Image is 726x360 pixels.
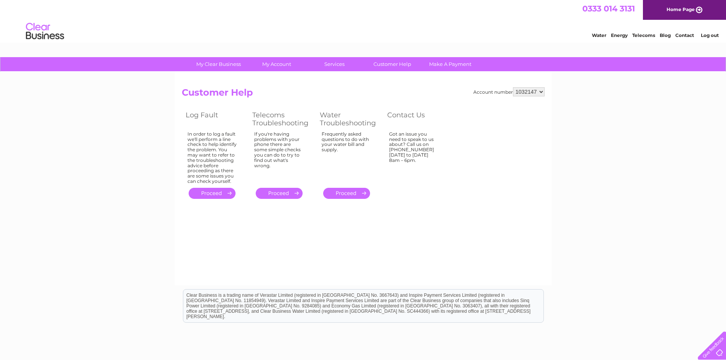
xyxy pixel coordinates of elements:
a: Contact [675,32,694,38]
th: Water Troubleshooting [316,109,383,129]
img: logo.png [26,20,64,43]
a: . [323,188,370,199]
th: Telecoms Troubleshooting [248,109,316,129]
a: . [189,188,236,199]
div: Account number [473,87,545,96]
a: Customer Help [361,57,424,71]
h2: Customer Help [182,87,545,102]
a: Blog [660,32,671,38]
a: . [256,188,303,199]
th: Contact Us [383,109,450,129]
a: Telecoms [632,32,655,38]
a: 0333 014 3131 [582,4,635,13]
div: Frequently asked questions to do with your water bill and supply. [322,131,372,181]
a: Services [303,57,366,71]
a: Energy [611,32,628,38]
div: Clear Business is a trading name of Verastar Limited (registered in [GEOGRAPHIC_DATA] No. 3667643... [183,4,543,37]
a: My Account [245,57,308,71]
div: If you're having problems with your phone there are some simple checks you can do to try to find ... [254,131,305,181]
a: Water [592,32,606,38]
div: In order to log a fault we'll perform a line check to help identify the problem. You may want to ... [188,131,237,184]
a: Log out [701,32,719,38]
a: Make A Payment [419,57,482,71]
a: My Clear Business [187,57,250,71]
th: Log Fault [182,109,248,129]
div: Got an issue you need to speak to us about? Call us on [PHONE_NUMBER] [DATE] to [DATE] 8am – 6pm. [389,131,439,181]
